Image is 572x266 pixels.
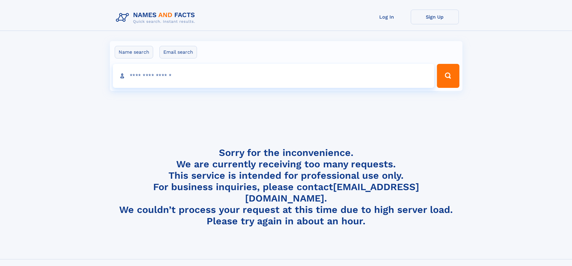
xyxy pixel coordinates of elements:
[115,46,153,58] label: Name search
[437,64,459,88] button: Search Button
[159,46,197,58] label: Email search
[113,64,434,88] input: search input
[245,181,419,204] a: [EMAIL_ADDRESS][DOMAIN_NAME]
[363,10,411,24] a: Log In
[411,10,459,24] a: Sign Up
[113,10,200,26] img: Logo Names and Facts
[113,147,459,227] h4: Sorry for the inconvenience. We are currently receiving too many requests. This service is intend...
